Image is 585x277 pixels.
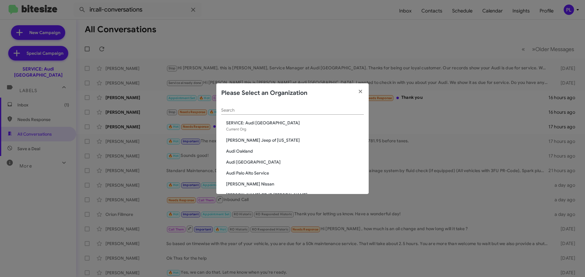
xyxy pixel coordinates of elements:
span: Current Org [226,127,246,131]
span: [PERSON_NAME] Nissan [226,181,364,187]
h2: Please Select an Organization [221,88,307,98]
span: SERVICE: Audi [GEOGRAPHIC_DATA] [226,120,364,126]
span: Audi Palo Alto Service [226,170,364,176]
span: [PERSON_NAME] Jeep of [US_STATE] [226,137,364,143]
span: [PERSON_NAME] CDJR [PERSON_NAME] [226,192,364,198]
span: Audi [GEOGRAPHIC_DATA] [226,159,364,165]
span: Audi Oakland [226,148,364,154]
